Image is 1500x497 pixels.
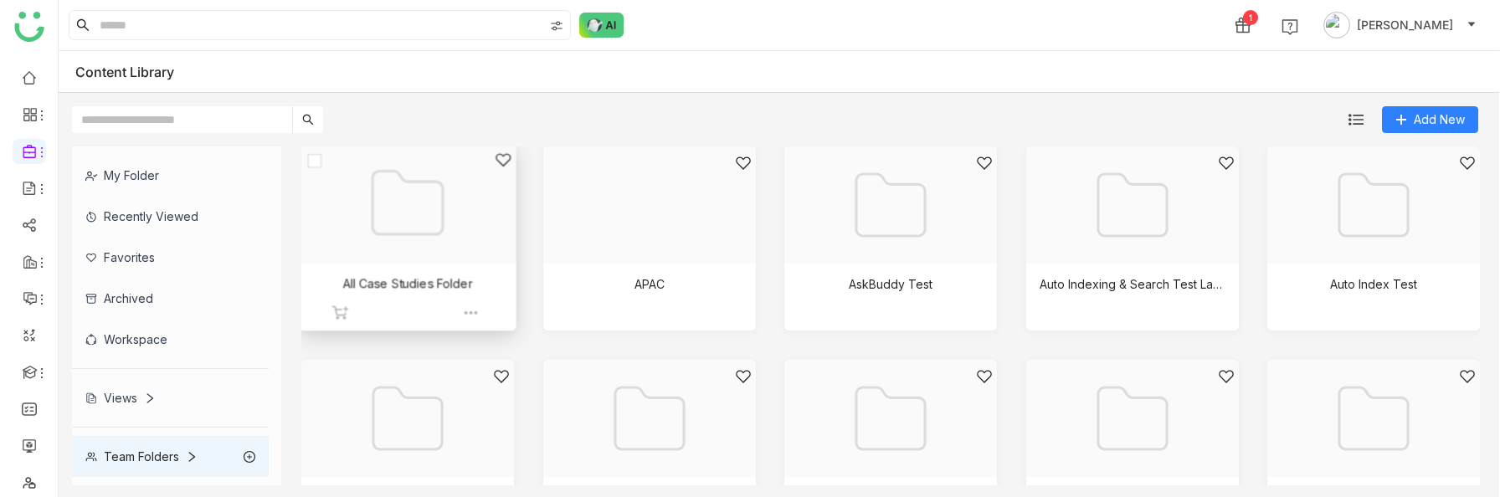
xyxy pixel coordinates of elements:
[1332,163,1415,247] img: Folder
[550,19,563,33] img: search-type.svg
[1382,106,1478,133] button: Add New
[1357,16,1453,34] span: [PERSON_NAME]
[849,377,932,460] img: Folder
[366,377,449,460] img: Folder
[634,277,664,291] div: APAC
[85,391,156,405] div: Views
[1348,112,1364,127] img: list.svg
[849,277,932,291] div: AskBuddy Test
[1332,377,1415,460] img: Folder
[607,377,691,460] img: Folder
[1323,12,1350,38] img: avatar
[1040,277,1225,291] div: Auto Indexing & Search Test Latest
[1330,277,1417,291] div: Auto Index Test
[14,12,44,42] img: logo
[75,64,199,80] div: Content Library
[1282,18,1298,35] img: help.svg
[85,449,198,464] div: Team Folders
[1243,10,1258,25] div: 1
[849,163,932,247] img: Folder
[72,278,269,319] div: Archived
[463,305,480,321] img: more-options.svg
[72,319,269,360] div: Workspace
[72,196,269,237] div: Recently Viewed
[331,305,348,321] img: add_to_share_grey.svg
[1320,12,1480,38] button: [PERSON_NAME]
[72,237,269,278] div: Favorites
[1091,377,1174,460] img: Folder
[1091,163,1174,247] img: Folder
[72,155,269,196] div: My Folder
[1414,110,1465,129] span: Add New
[579,13,624,38] img: ask-buddy-normal.svg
